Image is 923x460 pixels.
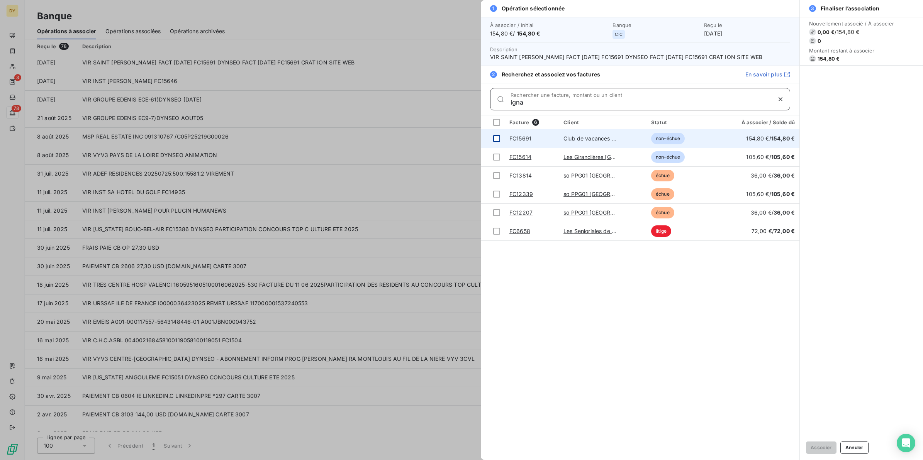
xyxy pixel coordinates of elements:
a: FC12207 [509,209,533,216]
span: 3 [809,5,816,12]
a: FC15691 [509,135,531,142]
button: Annuler [840,441,869,454]
div: Facture [509,119,554,126]
span: Finaliser l’association [821,5,879,12]
div: [DATE] [704,22,790,37]
span: échue [651,170,674,181]
a: so PPG01 [GEOGRAPHIC_DATA] [563,191,646,197]
span: 105,60 € [771,154,795,160]
span: 0,00 € [818,29,835,35]
span: VIR SAINT [PERSON_NAME] FACT [DATE] FC15691 DYNSEO FACT [DATE] FC15691 CRAT ION SITE WEB [490,53,790,61]
span: 105,60 € / [746,154,795,160]
span: échue [651,207,674,218]
a: Les Senioriales de Juvignac [563,228,635,234]
span: Recherchez et associez vos factures [502,71,600,78]
span: non-échue [651,133,685,144]
span: 36,00 € [774,209,795,216]
span: À associer / Initial [490,22,608,28]
div: À associer / Solde dû [716,119,795,125]
div: Client [563,119,642,125]
span: 154,80 € / [746,135,795,142]
span: 72,00 € [774,228,795,234]
a: FC6658 [509,228,530,234]
div: Open Intercom Messenger [897,434,915,452]
span: 1 [490,5,497,12]
span: Description [490,46,518,52]
span: 36,00 € [774,172,795,179]
span: / 154,80 € [835,28,859,36]
span: 2 [490,71,497,78]
span: Reçu le [704,22,790,28]
span: CIC [615,32,622,37]
span: 154,80 € [818,56,840,62]
div: Statut [651,119,707,125]
span: 36,00 € / [751,172,795,179]
span: 154,80 € [517,30,540,37]
span: 105,60 € [771,191,795,197]
span: Banque [613,22,699,28]
span: 0 [818,38,821,44]
a: so PPG01 [GEOGRAPHIC_DATA] [563,209,646,216]
span: non-échue [651,151,685,163]
a: Les Girandières [GEOGRAPHIC_DATA] [563,154,661,160]
span: 105,60 € / [746,191,795,197]
a: En savoir plus [745,71,790,78]
a: so PPG01 [GEOGRAPHIC_DATA] [563,172,646,179]
span: 72,00 € / [752,228,795,234]
a: Club de vacances [GEOGRAPHIC_DATA][PERSON_NAME] [563,135,713,142]
span: 154,80 € / [490,30,608,37]
span: 6 [532,119,539,126]
a: FC12339 [509,191,533,197]
a: FC15614 [509,154,531,160]
input: placeholder [511,98,771,106]
span: Nouvellement associé / À associer [809,20,894,27]
span: 154,80 € [771,135,795,142]
span: échue [651,188,674,200]
span: litige [651,225,671,237]
span: Opération sélectionnée [502,5,565,12]
span: 36,00 € / [751,209,795,216]
span: Montant restant à associer [809,47,894,54]
a: FC13814 [509,172,532,179]
button: Associer [806,441,836,454]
